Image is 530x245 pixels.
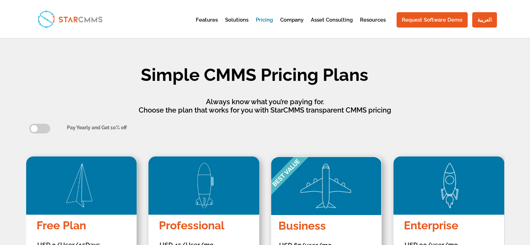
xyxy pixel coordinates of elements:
[414,170,530,245] iframe: Chat Widget
[311,17,353,35] a: Asset Consulting
[26,156,140,215] img: Image
[196,17,218,35] a: Features
[404,219,503,235] h4: Enterprise
[225,17,248,35] a: Solutions
[37,219,136,235] h4: Free Plan
[280,17,304,35] a: Company
[67,124,501,132] div: Pay Yearly and Get 10% off
[278,220,384,235] h4: Business
[472,12,497,28] a: العربية
[159,219,258,235] h4: Professional
[148,156,262,215] img: Image
[360,17,386,35] a: Resources
[256,17,273,35] a: Pricing
[393,156,507,215] img: Image
[397,12,468,28] a: Request Software Demo
[35,7,106,30] img: StarCMMS
[56,66,453,87] h1: Simple CMMS Pricing Plans
[77,98,453,114] p: Always know what you’re paying for. Choose the plan that works for you with StarCMMS transparent ...
[271,156,381,215] img: Image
